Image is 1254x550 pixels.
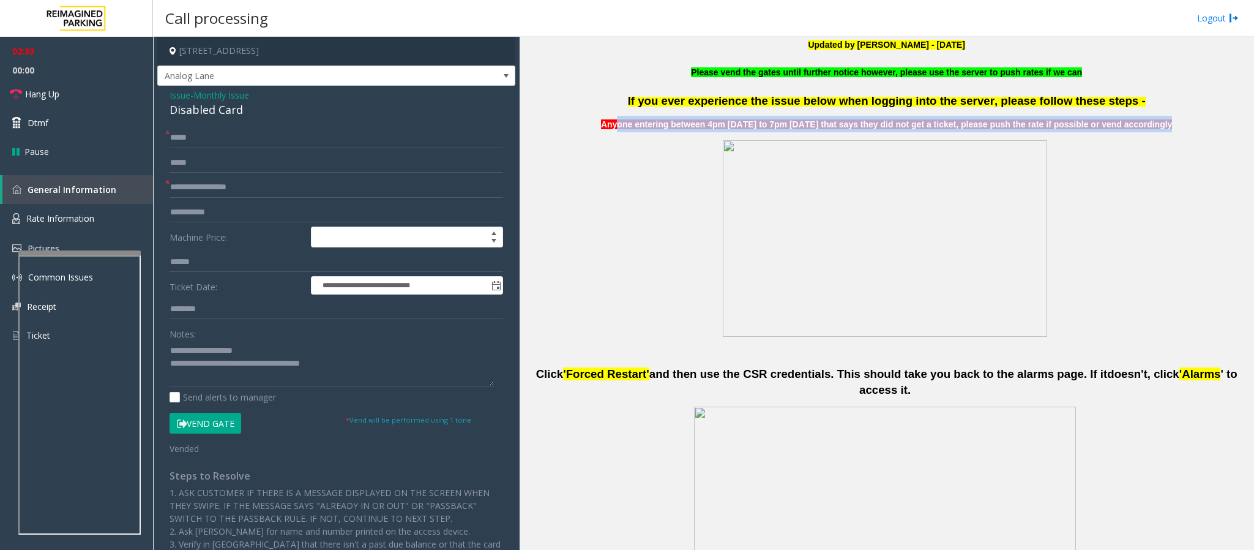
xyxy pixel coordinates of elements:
[1229,12,1239,24] img: logout
[158,66,444,86] span: Analog Lane
[170,470,503,482] h4: Steps to Resolve
[12,330,20,341] img: 'icon'
[170,413,241,434] button: Vend Gate
[1197,12,1239,24] a: Logout
[193,89,249,102] span: Monthly Issue
[170,323,196,341] label: Notes:
[628,94,1146,107] span: If you ever experience the issue below when logging into the server, please follow these steps -
[346,415,471,424] small: Vend will be performed using 1 tone
[25,88,59,100] span: Hang Up
[170,89,190,102] span: Issue
[1179,367,1221,380] span: 'Alarms
[190,89,249,101] span: -
[28,116,48,129] span: Dtmf
[12,273,22,282] img: 'icon'
[170,443,199,454] span: Vended
[170,391,276,404] label: Send alerts to manager
[563,367,649,380] span: 'Forced Restart'
[26,213,94,224] span: Rate Information
[691,67,1082,77] b: Please vend the gates until further notice however, please use the server to push rates if we can
[157,37,515,66] h4: [STREET_ADDRESS]
[2,175,153,204] a: General Information
[536,367,564,380] span: Click
[159,3,274,33] h3: Call processing
[12,244,21,252] img: 'icon'
[808,40,965,50] b: Updated by [PERSON_NAME] - [DATE]
[485,237,502,247] span: Decrease value
[1148,367,1179,380] span: , click
[485,227,502,237] span: Increase value
[1107,367,1148,380] span: doesn't
[601,119,1173,129] span: Anyone entering between 4pm [DATE] to 7pm [DATE] that says they did not get a ticket, please push...
[12,213,20,224] img: 'icon'
[12,185,21,194] img: 'icon'
[24,145,49,158] span: Pause
[489,277,502,294] span: Toggle popup
[166,276,308,295] label: Ticket Date:
[166,227,308,247] label: Machine Price:
[170,102,503,118] div: Disabled Card
[28,243,59,254] span: Pictures
[28,184,116,195] span: General Information
[12,303,21,311] img: 'icon'
[649,367,1108,380] span: and then use the CSR credentials. This should take you back to the alarms page. If it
